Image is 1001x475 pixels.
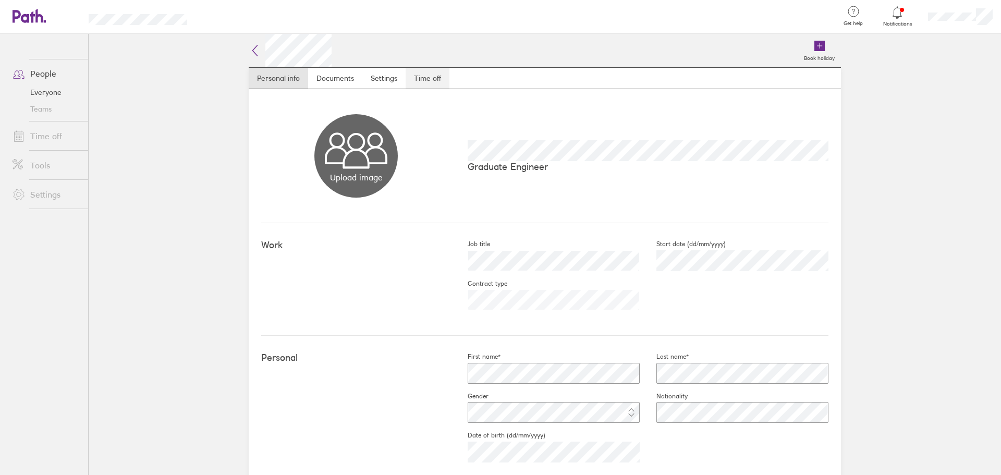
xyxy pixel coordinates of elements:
a: People [4,63,88,84]
a: Time off [406,68,449,89]
h4: Work [261,240,451,251]
a: Teams [4,101,88,117]
a: Time off [4,126,88,147]
label: Date of birth (dd/mm/yyyy) [451,431,545,440]
label: Start date (dd/mm/yyyy) [640,240,726,248]
span: Notifications [881,21,914,27]
label: Book holiday [798,52,841,62]
label: Nationality [640,392,688,400]
a: Everyone [4,84,88,101]
a: Book holiday [798,34,841,67]
label: Gender [451,392,489,400]
a: Documents [308,68,362,89]
p: Graduate Engineer [468,161,828,172]
a: Tools [4,155,88,176]
a: Settings [4,184,88,205]
label: Job title [451,240,490,248]
a: Notifications [881,5,914,27]
span: Get help [836,20,870,27]
a: Settings [362,68,406,89]
label: Last name* [640,352,689,361]
label: First name* [451,352,500,361]
a: Personal info [249,68,308,89]
h4: Personal [261,352,451,363]
label: Contract type [451,279,507,288]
